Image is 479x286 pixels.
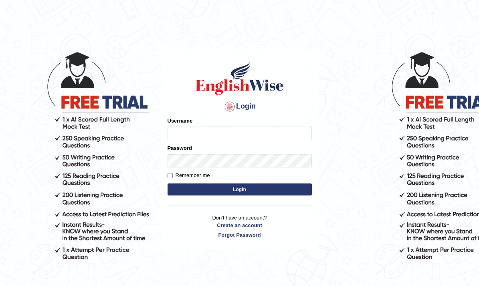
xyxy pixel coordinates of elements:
a: Create an account [168,222,312,229]
a: Forgot Password [168,231,312,239]
label: Password [168,144,192,152]
label: Remember me [168,171,210,179]
img: Logo of English Wise sign in for intelligent practice with AI [194,60,285,96]
h4: Login [168,100,312,113]
label: Username [168,117,193,125]
input: Remember me [168,173,173,178]
button: Login [168,183,312,195]
p: Don't have an account? [168,214,312,239]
